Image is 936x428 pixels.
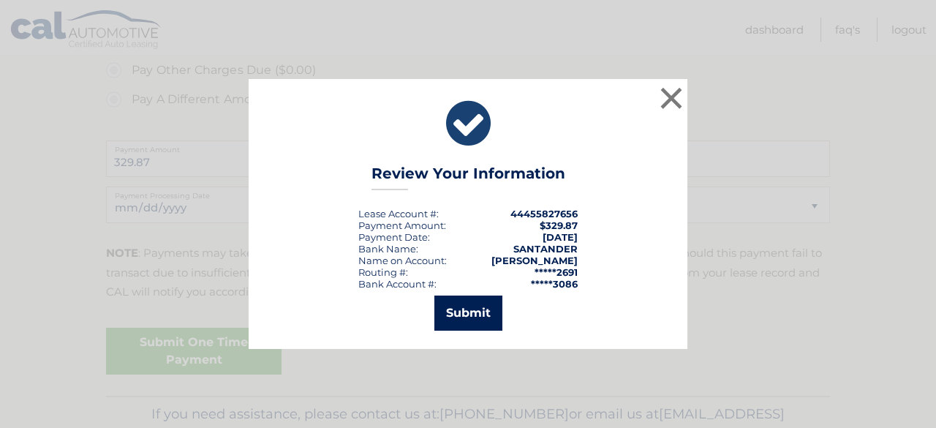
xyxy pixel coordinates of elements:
div: Name on Account: [358,255,447,266]
div: : [358,231,430,243]
div: Payment Amount: [358,219,446,231]
strong: [PERSON_NAME] [491,255,578,266]
div: Bank Account #: [358,278,437,290]
strong: 44455827656 [510,208,578,219]
strong: SANTANDER [513,243,578,255]
div: Bank Name: [358,243,418,255]
span: $329.87 [540,219,578,231]
span: Payment Date [358,231,428,243]
button: Submit [434,296,502,331]
div: Lease Account #: [358,208,439,219]
span: [DATE] [543,231,578,243]
h3: Review Your Information [371,165,565,190]
button: × [657,83,686,113]
div: Routing #: [358,266,408,278]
